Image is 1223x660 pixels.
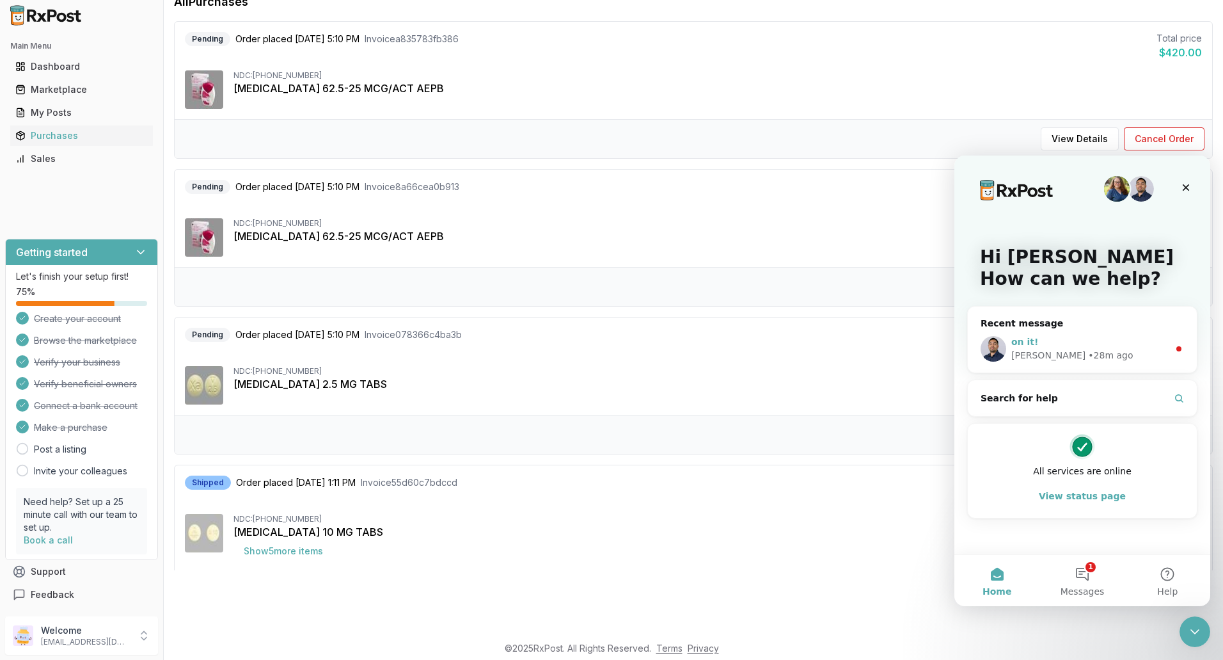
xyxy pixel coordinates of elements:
a: Terms [656,643,683,654]
div: Total price [1156,32,1202,45]
span: 75 % [16,286,35,298]
span: Connect a bank account [34,399,138,412]
a: Privacy [688,643,719,654]
div: $420.00 [1156,45,1202,60]
div: Shipped [185,476,231,490]
div: NDC: [PHONE_NUMBER] [233,70,1202,81]
button: Marketplace [5,79,158,100]
iframe: Intercom live chat [1180,616,1210,647]
button: Sales [5,149,158,169]
button: Show5more items [233,540,333,563]
button: Dashboard [5,56,158,77]
div: [MEDICAL_DATA] 62.5-25 MCG/ACT AEPB [233,229,1202,244]
img: Anoro Ellipta 62.5-25 MCG/ACT AEPB [185,70,223,109]
div: Marketplace [15,83,148,96]
span: Order placed [DATE] 1:11 PM [236,476,356,489]
iframe: Intercom live chat [954,156,1210,606]
a: Marketplace [10,78,153,101]
span: Feedback [31,588,74,601]
a: Invite your colleagues [34,465,127,478]
span: Create your account [34,312,121,325]
a: Book a call [24,535,73,545]
div: My Posts [15,106,148,119]
div: Purchases [15,129,148,142]
a: Sales [10,147,153,170]
button: Purchases [5,125,158,146]
div: Pending [185,32,230,46]
div: [MEDICAL_DATA] 62.5-25 MCG/ACT AEPB [233,81,1202,96]
span: Invoice 078366c4ba3b [365,328,462,341]
span: Invoice 55d60c7bdccd [361,476,457,489]
a: My Posts [10,101,153,124]
p: Let's finish your setup first! [16,270,147,283]
img: Xarelto 2.5 MG TABS [185,366,223,405]
h2: Main Menu [10,41,153,51]
button: Feedback [5,583,158,606]
button: Cancel Order [1124,127,1204,150]
span: Invoice 8a66cea0b913 [365,181,459,193]
span: Verify your business [34,356,120,369]
div: [MEDICAL_DATA] 10 MG TABS [233,524,1202,540]
div: Dashboard [15,60,148,73]
span: Order placed [DATE] 5:10 PM [235,181,359,193]
span: Order placed [DATE] 5:10 PM [235,328,359,341]
a: Post a listing [34,443,86,456]
p: [EMAIL_ADDRESS][DOMAIN_NAME] [41,637,130,647]
img: User avatar [13,625,33,646]
p: Welcome [41,624,130,637]
p: Need help? Set up a 25 minute call with our team to set up. [24,495,139,534]
h3: Getting started [16,245,88,260]
div: NDC: [PHONE_NUMBER] [233,514,1202,524]
a: Purchases [10,124,153,147]
div: NDC: [PHONE_NUMBER] [233,218,1202,229]
div: Pending [185,328,230,342]
img: RxPost Logo [5,5,87,26]
button: Support [5,560,158,583]
span: Verify beneficial owners [34,378,137,390]
button: My Posts [5,102,158,123]
div: Sales [15,152,148,165]
img: Jardiance 10 MG TABS [185,514,223,552]
img: Anoro Ellipta 62.5-25 MCG/ACT AEPB [185,218,223,257]
div: NDC: [PHONE_NUMBER] [233,366,1202,376]
span: Order placed [DATE] 5:10 PM [235,33,359,45]
span: Make a purchase [34,421,107,434]
span: Invoice a835783fb386 [365,33,459,45]
div: Pending [185,180,230,194]
button: View Details [1041,127,1119,150]
a: Dashboard [10,55,153,78]
div: [MEDICAL_DATA] 2.5 MG TABS [233,376,1202,392]
span: Browse the marketplace [34,334,137,347]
